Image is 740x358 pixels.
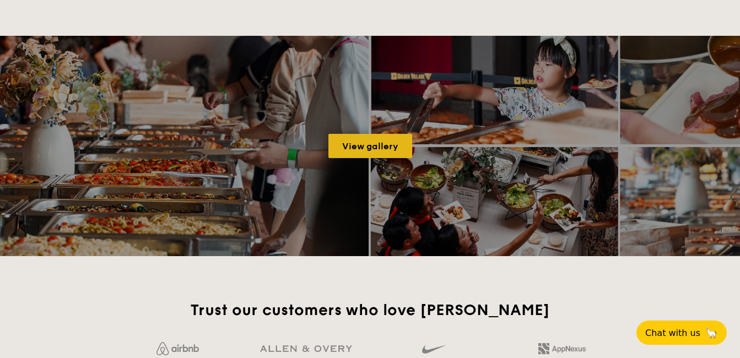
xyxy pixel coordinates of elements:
button: Chat with us🦙 [636,321,727,345]
span: 🦙 [705,327,718,339]
span: Chat with us [645,328,700,338]
h2: Trust our customers who love [PERSON_NAME] [118,300,622,320]
a: View gallery [328,134,412,158]
img: GRg3jHAAAAABJRU5ErkJggg== [260,345,352,352]
img: 2L6uqdT+6BmeAFDfWP11wfMG223fXktMZIL+i+lTG25h0NjUBKOYhdW2Kn6T+C0Q7bASH2i+1JIsIulPLIv5Ss6l0e291fRVW... [538,343,586,354]
img: Jf4Dw0UUCKFd4aYAAAAASUVORK5CYII= [156,342,199,355]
